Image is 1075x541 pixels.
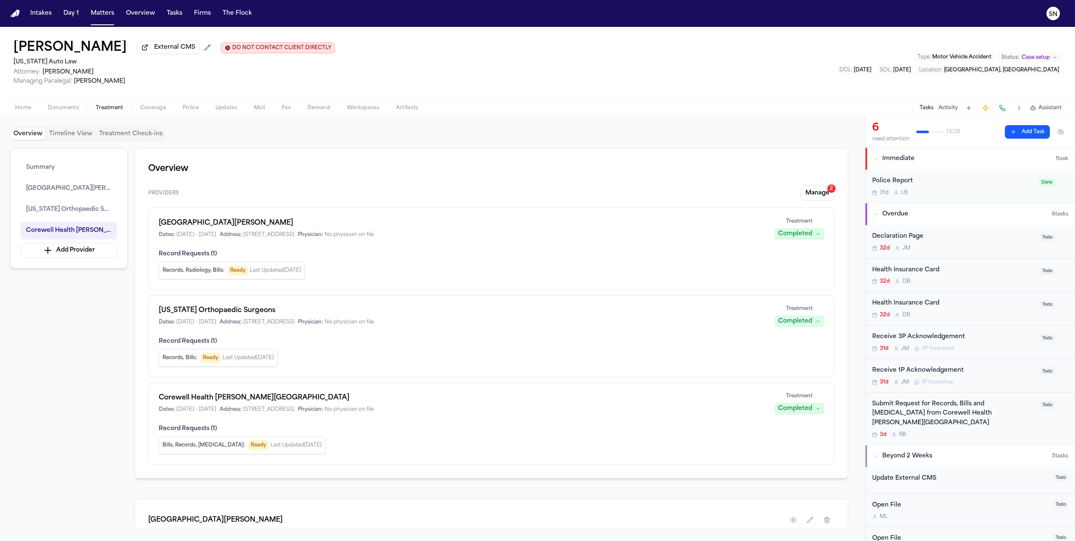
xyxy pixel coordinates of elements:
span: D B [902,278,910,285]
button: Edit Type: Motor Vehicle Accident [915,53,994,61]
h1: [US_STATE] Orthopaedic Surgeons [159,305,765,315]
span: Treatment [786,305,813,312]
button: Add Task [1005,125,1050,139]
button: Timeline View [46,128,96,140]
span: Last Updated [DATE] [223,355,274,361]
h1: [GEOGRAPHIC_DATA][PERSON_NAME] [148,515,283,525]
span: Ready [228,265,248,276]
h1: [GEOGRAPHIC_DATA][PERSON_NAME] [159,218,765,228]
span: Record Requests ( 1 ) [159,425,824,433]
div: Open task: Update External CMS [865,467,1075,494]
span: Dates: [159,231,175,238]
span: Physician: [298,231,323,238]
button: Corewell Health [PERSON_NAME][GEOGRAPHIC_DATA] [21,222,117,239]
span: DO NOT CONTACT CLIENT DIRECTLY [232,45,331,51]
span: Todo [1053,501,1068,509]
span: [STREET_ADDRESS] [243,406,294,413]
h1: Corewell Health [PERSON_NAME][GEOGRAPHIC_DATA] [159,393,765,403]
button: Create Immediate Task [980,102,991,114]
span: [DATE] - [DATE] [176,231,216,238]
span: 3d [880,431,886,438]
a: The Flock [219,6,255,21]
h1: [PERSON_NAME] [13,40,127,55]
div: Health Insurance Card [872,265,1035,275]
button: Overview [123,6,158,21]
div: need attention [872,136,910,142]
button: Overdue6tasks [865,203,1075,225]
span: Address: [220,406,241,413]
div: Update External CMS [872,474,1048,483]
span: Todo [1040,401,1055,409]
div: Open task: Open File [865,494,1075,528]
button: Edit DOL: 2025-08-16 [837,66,874,74]
span: Ready [248,440,269,450]
span: 31d [880,379,889,386]
button: Immediate1task [865,148,1075,170]
button: Completed [775,315,824,327]
div: Submit Request for Records, Bills and [MEDICAL_DATA] from Corewell Health [PERSON_NAME][GEOGRAPHI... [872,399,1035,428]
span: Last Updated [DATE] [250,267,301,274]
span: Todo [1040,334,1055,342]
button: Treatment Check-ins [96,128,166,140]
div: 2 [827,184,836,193]
span: Records, Radiology, Bills : [163,267,224,274]
button: [US_STATE] Orthopaedic Surgeons [21,201,117,218]
span: Motor Vehicle Accident [932,55,991,60]
span: Demand [307,105,330,111]
div: Police Report [872,176,1034,186]
span: Bills, Records, [MEDICAL_DATA] : [163,442,245,449]
span: No physician on file [325,319,374,326]
button: Overview [10,128,46,140]
button: Edit matter name [13,40,127,55]
span: R B [899,431,906,438]
span: Artifacts [396,105,419,111]
div: Open task: Declaration Page [865,225,1075,259]
span: 32d [880,312,890,318]
div: Open task: Health Insurance Card [865,292,1075,326]
button: Summary [21,159,117,176]
button: [GEOGRAPHIC_DATA][PERSON_NAME] [21,180,117,197]
button: Intakes [27,6,55,21]
span: Case setup [1022,54,1050,61]
span: DOL : [839,68,852,73]
span: 31d [880,189,889,196]
span: Coverage [140,105,166,111]
button: Edit client contact restriction [221,42,335,53]
span: Home [15,105,31,111]
button: Firms [191,6,214,21]
span: Type : [918,55,931,60]
span: Mail [254,105,265,111]
span: Corewell Health [PERSON_NAME][GEOGRAPHIC_DATA] [26,226,112,236]
span: Overdue [882,210,908,218]
span: [DATE] [854,68,871,73]
span: Todo [1053,474,1068,482]
h2: [US_STATE] Auto Law [13,57,335,67]
span: [GEOGRAPHIC_DATA][PERSON_NAME] [26,184,112,194]
span: Workspaces [347,105,379,111]
span: J M [901,379,909,386]
button: Matters [87,6,118,21]
div: 6 [872,121,910,135]
div: Receive 1P Acknowledgement [872,366,1035,376]
span: Treatment [786,218,813,225]
span: [PERSON_NAME] [74,78,125,84]
span: Dates: [159,319,175,326]
button: External CMS [137,41,200,54]
span: Record Requests ( 1 ) [159,250,824,258]
div: Open task: Health Insurance Card [865,259,1075,292]
span: [PERSON_NAME] [42,69,94,75]
span: Fax [282,105,291,111]
button: Day 1 [60,6,82,21]
span: 32d [880,278,890,285]
span: D B [902,312,910,318]
span: Updates [215,105,237,111]
div: Open task: Receive 1P Acknowledgement [865,359,1075,393]
span: [STREET_ADDRESS] [243,319,294,326]
span: Ready [200,353,221,363]
button: Tasks [163,6,186,21]
span: Todo [1040,301,1055,309]
span: 6 task s [1052,211,1068,218]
